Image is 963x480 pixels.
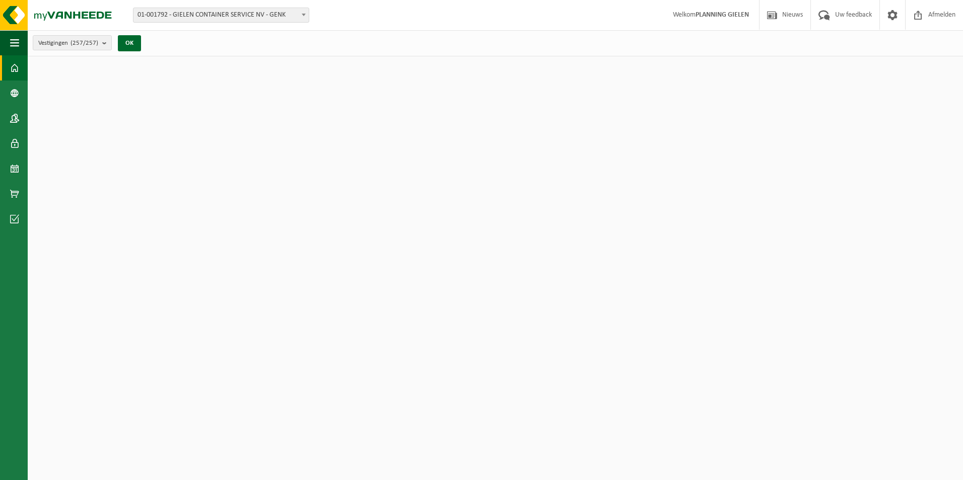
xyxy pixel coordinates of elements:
span: 01-001792 - GIELEN CONTAINER SERVICE NV - GENK [133,8,309,22]
span: Vestigingen [38,36,98,51]
strong: PLANNING GIELEN [696,11,749,19]
count: (257/257) [71,40,98,46]
button: OK [118,35,141,51]
span: 01-001792 - GIELEN CONTAINER SERVICE NV - GENK [133,8,309,23]
button: Vestigingen(257/257) [33,35,112,50]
